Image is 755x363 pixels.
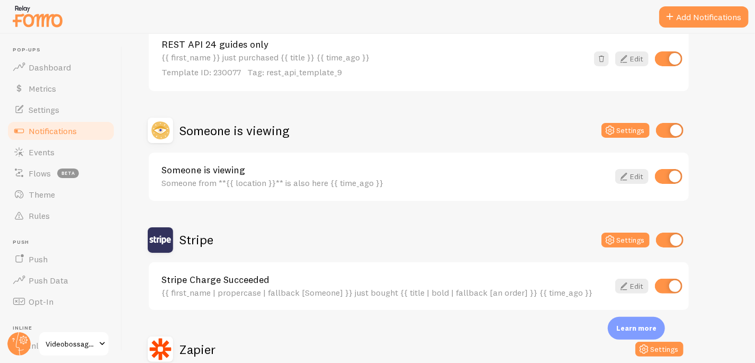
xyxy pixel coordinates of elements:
span: Inline [13,325,115,332]
button: Settings [601,233,650,247]
span: Rules [29,210,50,221]
div: Someone from **{{ location }}** is also here {{ time_ago }} [161,178,609,188]
a: REST API 24 guides only [161,40,588,49]
a: Stripe Charge Succeeded [161,275,609,285]
span: Dashboard [29,62,71,73]
img: fomo-relay-logo-orange.svg [11,3,64,30]
a: Theme [6,184,115,205]
div: {{ first_name }} just purchased {{ title }} {{ time_ago }} [161,52,588,78]
span: Opt-In [29,296,53,307]
a: Someone is viewing [161,165,609,175]
a: Settings [6,99,115,120]
a: Opt-In [6,291,115,312]
span: Tag: rest_api_template_9 [247,67,342,77]
span: Pop-ups [13,47,115,54]
img: Stripe [148,227,173,253]
a: Flows beta [6,163,115,184]
a: Edit [615,279,649,294]
a: Push [6,249,115,270]
span: Push [29,254,48,264]
p: Learn more [616,323,657,333]
a: Edit [615,51,649,66]
h2: Someone is viewing [179,122,289,139]
span: Events [29,147,55,157]
span: Metrics [29,83,56,94]
a: Edit [615,169,649,184]
h2: Stripe [179,232,213,248]
button: Settings [635,342,684,357]
span: Notifications [29,126,77,136]
button: Settings [601,123,650,138]
a: Videobossagent [38,331,110,357]
span: Push [13,239,115,246]
a: Rules [6,205,115,226]
img: Zapier [148,337,173,362]
img: Someone is viewing [148,118,173,143]
span: Flows [29,168,51,179]
div: {{ first_name | propercase | fallback [Someone] }} just bought {{ title | bold | fallback [an ord... [161,288,609,297]
span: Settings [29,104,59,115]
a: Metrics [6,78,115,99]
div: Learn more [608,317,665,340]
span: Videobossagent [46,338,96,350]
span: Theme [29,189,55,200]
a: Events [6,141,115,163]
span: beta [57,169,79,178]
a: Push Data [6,270,115,291]
span: Push Data [29,275,68,286]
a: Notifications [6,120,115,141]
span: Template ID: 230077 [161,67,241,77]
a: Dashboard [6,57,115,78]
h2: Zapier [179,341,215,358]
